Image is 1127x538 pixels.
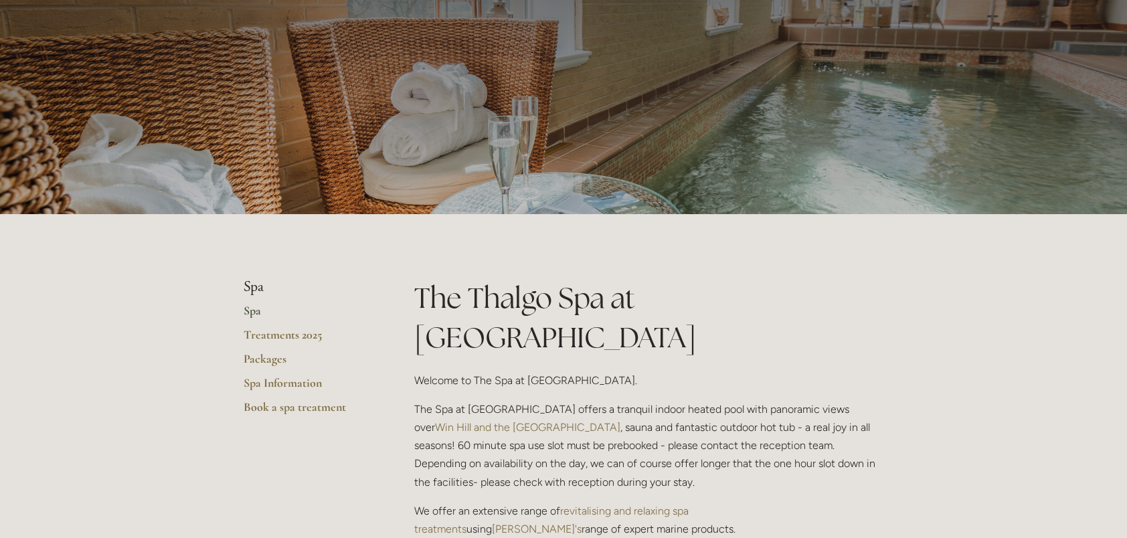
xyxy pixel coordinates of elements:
[244,351,371,375] a: Packages
[492,523,582,535] a: [PERSON_NAME]'s
[244,375,371,399] a: Spa Information
[244,327,371,351] a: Treatments 2025
[435,421,620,434] a: Win Hill and the [GEOGRAPHIC_DATA]
[244,399,371,424] a: Book a spa treatment
[414,400,883,491] p: The Spa at [GEOGRAPHIC_DATA] offers a tranquil indoor heated pool with panoramic views over , sau...
[414,502,883,538] p: We offer an extensive range of using range of expert marine products.
[244,278,371,296] li: Spa
[244,303,371,327] a: Spa
[414,371,883,389] p: Welcome to The Spa at [GEOGRAPHIC_DATA].
[414,278,883,357] h1: The Thalgo Spa at [GEOGRAPHIC_DATA]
